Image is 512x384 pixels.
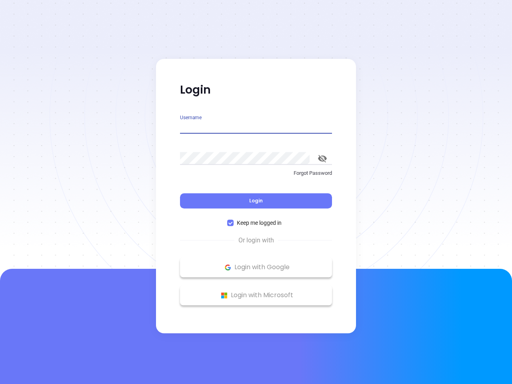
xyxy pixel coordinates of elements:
[249,197,263,204] span: Login
[180,169,332,184] a: Forgot Password
[180,115,202,120] label: Username
[313,149,332,168] button: toggle password visibility
[219,290,229,300] img: Microsoft Logo
[180,169,332,177] p: Forgot Password
[184,289,328,301] p: Login with Microsoft
[223,262,233,272] img: Google Logo
[234,236,278,245] span: Or login with
[184,261,328,273] p: Login with Google
[180,83,332,97] p: Login
[180,193,332,208] button: Login
[234,218,285,227] span: Keep me logged in
[180,257,332,277] button: Google Logo Login with Google
[180,285,332,305] button: Microsoft Logo Login with Microsoft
